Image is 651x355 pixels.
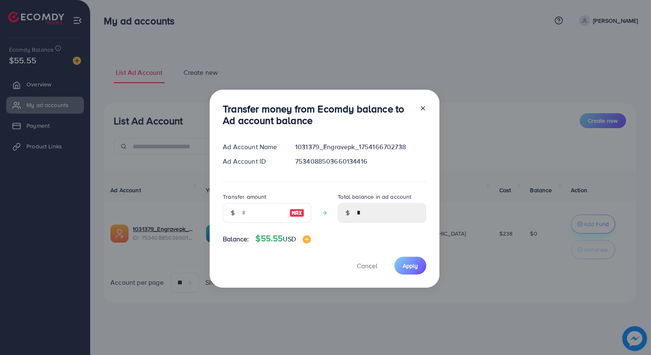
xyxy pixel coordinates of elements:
[357,261,377,270] span: Cancel
[223,234,249,244] span: Balance:
[394,257,426,274] button: Apply
[289,157,433,166] div: 7534088503660134416
[338,193,411,201] label: Total balance in ad account
[255,233,310,244] h4: $55.55
[216,157,289,166] div: Ad Account ID
[283,234,296,243] span: USD
[403,262,418,270] span: Apply
[223,193,266,201] label: Transfer amount
[223,103,413,127] h3: Transfer money from Ecomdy balance to Ad account balance
[346,257,388,274] button: Cancel
[216,142,289,152] div: Ad Account Name
[289,208,304,218] img: image
[289,142,433,152] div: 1031379_Engravepk_1754166702738
[303,235,311,243] img: image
